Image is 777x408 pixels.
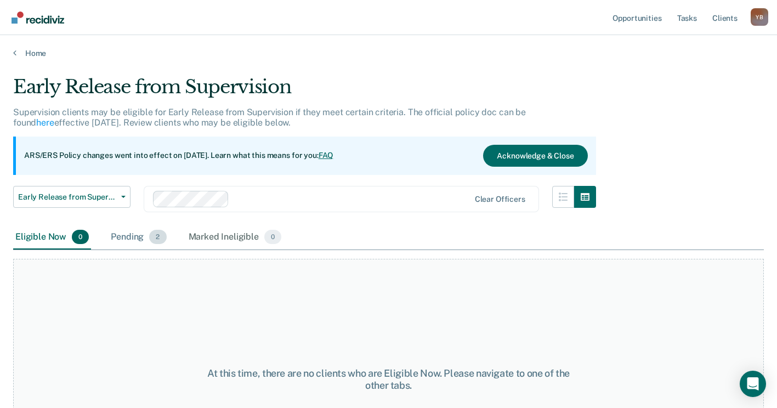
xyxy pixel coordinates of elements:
[740,371,766,397] div: Open Intercom Messenger
[751,8,768,26] div: Y B
[109,225,168,250] div: Pending2
[149,230,166,244] span: 2
[483,145,587,167] button: Acknowledge & Close
[201,367,576,391] div: At this time, there are no clients who are Eligible Now. Please navigate to one of the other tabs.
[319,151,334,160] a: FAQ
[13,48,764,58] a: Home
[72,230,89,244] span: 0
[24,150,333,161] p: ARS/ERS Policy changes went into effect on [DATE]. Learn what this means for you:
[12,12,64,24] img: Recidiviz
[13,76,596,107] div: Early Release from Supervision
[186,225,284,250] div: Marked Ineligible0
[13,186,131,208] button: Early Release from Supervision
[13,225,91,250] div: Eligible Now0
[475,195,525,204] div: Clear officers
[13,107,526,128] p: Supervision clients may be eligible for Early Release from Supervision if they meet certain crite...
[751,8,768,26] button: Profile dropdown button
[18,192,117,202] span: Early Release from Supervision
[36,117,54,128] a: here
[264,230,281,244] span: 0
